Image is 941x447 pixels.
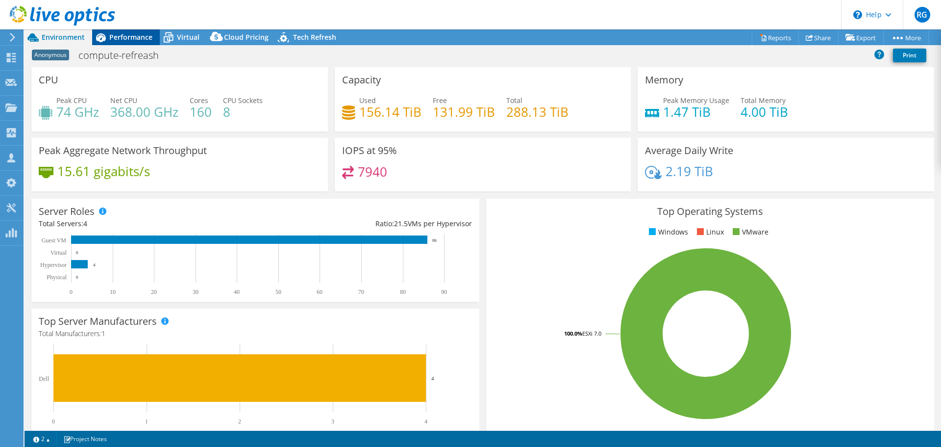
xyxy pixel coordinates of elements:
[190,96,208,105] span: Cores
[39,218,255,229] div: Total Servers:
[224,32,269,42] span: Cloud Pricing
[26,433,57,445] a: 2
[109,32,152,42] span: Performance
[76,250,78,255] text: 0
[394,219,408,228] span: 21.5
[645,75,683,85] h3: Memory
[838,30,884,45] a: Export
[646,227,688,237] li: Windows
[331,418,334,425] text: 3
[798,30,839,45] a: Share
[752,30,799,45] a: Reports
[223,106,263,117] h4: 8
[39,328,472,339] h4: Total Manufacturers:
[255,218,472,229] div: Ratio: VMs per Hypervisor
[47,274,67,281] text: Physical
[223,96,263,105] span: CPU Sockets
[433,106,495,117] h4: 131.99 TiB
[358,166,387,177] h4: 7940
[506,106,569,117] h4: 288.13 TiB
[645,145,733,156] h3: Average Daily Write
[431,375,434,381] text: 4
[177,32,199,42] span: Virtual
[74,50,174,61] h1: compute-refreash
[39,145,207,156] h3: Peak Aggregate Network Throughput
[40,262,67,268] text: Hypervisor
[56,96,87,105] span: Peak CPU
[32,50,69,60] span: Anonymous
[56,433,114,445] a: Project Notes
[234,289,240,295] text: 40
[39,206,95,217] h3: Server Roles
[83,219,87,228] span: 4
[275,289,281,295] text: 50
[883,30,929,45] a: More
[741,96,786,105] span: Total Memory
[400,289,406,295] text: 80
[915,7,930,23] span: RG
[506,96,522,105] span: Total
[151,289,157,295] text: 20
[317,289,322,295] text: 60
[57,166,150,177] h4: 15.61 gigabits/s
[663,106,729,117] h4: 1.47 TiB
[358,289,364,295] text: 70
[190,106,212,117] h4: 160
[494,206,927,217] h3: Top Operating Systems
[76,275,78,280] text: 0
[433,96,447,105] span: Free
[564,330,582,337] tspan: 100.0%
[39,316,157,327] h3: Top Server Manufacturers
[730,227,768,237] li: VMware
[893,49,926,62] a: Print
[342,145,397,156] h3: IOPS at 95%
[432,238,437,243] text: 86
[359,106,421,117] h4: 156.14 TiB
[694,227,724,237] li: Linux
[424,418,427,425] text: 4
[56,106,99,117] h4: 74 GHz
[741,106,788,117] h4: 4.00 TiB
[193,289,198,295] text: 30
[441,289,447,295] text: 90
[110,289,116,295] text: 10
[110,106,178,117] h4: 368.00 GHz
[238,418,241,425] text: 2
[50,249,67,256] text: Virtual
[853,10,862,19] svg: \n
[359,96,376,105] span: Used
[39,75,58,85] h3: CPU
[39,375,49,382] text: Dell
[293,32,336,42] span: Tech Refresh
[93,263,96,267] text: 4
[101,329,105,338] span: 1
[52,418,55,425] text: 0
[110,96,137,105] span: Net CPU
[42,237,66,244] text: Guest VM
[342,75,381,85] h3: Capacity
[70,289,73,295] text: 0
[582,330,601,337] tspan: ESXi 7.0
[663,96,729,105] span: Peak Memory Usage
[666,166,713,177] h4: 2.19 TiB
[145,418,148,425] text: 1
[42,32,85,42] span: Environment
